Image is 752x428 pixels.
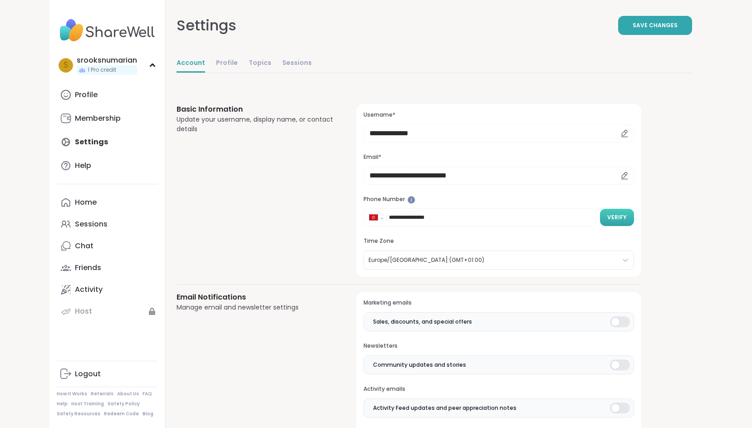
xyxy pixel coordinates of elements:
h3: Basic Information [177,104,335,115]
div: Chat [75,241,93,251]
a: FAQ [143,391,152,397]
a: Blog [143,411,153,417]
a: Host [57,300,158,322]
a: About Us [117,391,139,397]
a: Friends [57,257,158,279]
div: Profile [75,90,98,100]
div: Home [75,197,97,207]
div: Friends [75,263,101,273]
img: ShareWell Nav Logo [57,15,158,46]
button: Verify [600,209,634,226]
span: Verify [607,213,627,221]
span: 1 Pro credit [88,66,116,74]
div: Settings [177,15,236,36]
a: Home [57,192,158,213]
a: Help [57,401,68,407]
iframe: Spotlight [408,196,415,204]
span: Sales, discounts, and special offers [373,318,472,326]
h3: Time Zone [364,237,634,245]
div: srooksnumarian [77,55,137,65]
a: Sessions [282,54,312,73]
a: Activity [57,279,158,300]
a: Membership [57,108,158,129]
h3: Activity emails [364,385,634,393]
div: Update your username, display name, or contact details [177,115,335,134]
h3: Marketing emails [364,299,634,307]
h3: Phone Number [364,196,634,203]
a: Profile [216,54,238,73]
span: s [64,59,68,71]
div: Logout [75,369,101,379]
div: Activity [75,285,103,295]
span: Community updates and stories [373,361,466,369]
a: Topics [249,54,271,73]
h3: Email* [364,153,634,161]
h3: Username* [364,111,634,119]
a: Profile [57,84,158,106]
a: Help [57,155,158,177]
a: Account [177,54,205,73]
a: Safety Resources [57,411,100,417]
div: Membership [75,113,121,123]
a: Sessions [57,213,158,235]
span: Activity Feed updates and peer appreciation notes [373,404,516,412]
div: Manage email and newsletter settings [177,303,335,312]
span: Save Changes [633,21,678,30]
a: Referrals [91,391,113,397]
a: Chat [57,235,158,257]
a: Safety Policy [108,401,140,407]
div: Host [75,306,92,316]
a: Logout [57,363,158,385]
div: Help [75,161,91,171]
div: Sessions [75,219,108,229]
a: Redeem Code [104,411,139,417]
button: Save Changes [618,16,692,35]
h3: Email Notifications [177,292,335,303]
h3: Newsletters [364,342,634,350]
a: How It Works [57,391,87,397]
a: Host Training [71,401,104,407]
